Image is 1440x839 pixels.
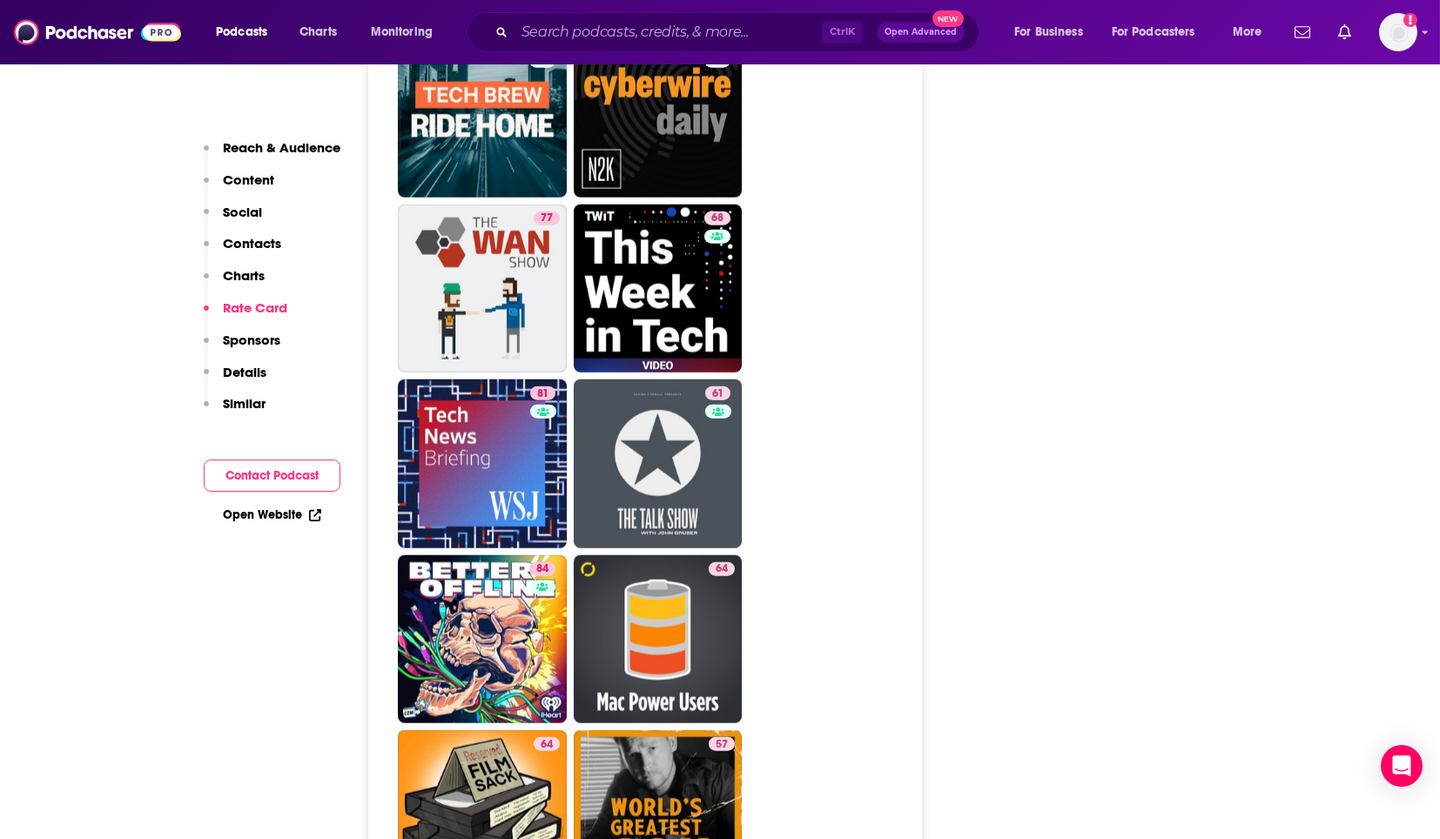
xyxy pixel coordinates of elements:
[223,507,321,522] a: Open Website
[704,211,730,225] a: 68
[204,171,274,204] button: Content
[530,386,555,400] a: 81
[1331,17,1358,47] a: Show notifications dropdown
[483,12,996,52] div: Search podcasts, credits, & more...
[223,267,265,284] p: Charts
[885,28,957,37] span: Open Advanced
[204,267,265,299] button: Charts
[716,736,728,754] span: 57
[204,18,290,46] button: open menu
[1403,13,1417,27] svg: Add a profile image
[1233,20,1262,44] span: More
[223,332,280,348] p: Sponsors
[1379,13,1417,51] span: Logged in as WE_Broadcast
[709,562,735,576] a: 64
[574,29,743,198] a: 78
[877,22,965,43] button: Open AdvancedNew
[223,204,262,220] p: Social
[14,16,181,49] img: Podchaser - Follow, Share and Rate Podcasts
[398,29,567,198] a: 77
[223,364,266,380] p: Details
[299,20,337,44] span: Charts
[204,204,262,236] button: Social
[1100,18,1221,46] button: open menu
[398,555,567,724] a: 84
[541,210,553,227] span: 77
[1112,20,1195,44] span: For Podcasters
[574,205,743,373] a: 68
[574,555,743,724] a: 64
[223,299,287,316] p: Rate Card
[574,379,743,548] a: 61
[204,364,266,396] button: Details
[1014,20,1083,44] span: For Business
[1379,13,1417,51] img: User Profile
[515,18,822,46] input: Search podcasts, credits, & more...
[1379,13,1417,51] button: Show profile menu
[223,139,340,156] p: Reach & Audience
[529,562,555,576] a: 84
[534,211,560,225] a: 77
[204,235,281,267] button: Contacts
[1381,745,1423,787] div: Open Intercom Messenger
[711,210,723,227] span: 68
[709,737,735,751] a: 57
[204,139,340,171] button: Reach & Audience
[534,737,560,751] a: 64
[1002,18,1105,46] button: open menu
[223,171,274,188] p: Content
[204,299,287,332] button: Rate Card
[371,20,433,44] span: Monitoring
[398,379,567,548] a: 81
[541,736,553,754] span: 64
[536,560,548,578] span: 84
[705,386,730,400] a: 61
[359,18,455,46] button: open menu
[1221,18,1284,46] button: open menu
[204,332,280,364] button: Sponsors
[223,395,266,412] p: Similar
[398,205,567,373] a: 77
[223,235,281,252] p: Contacts
[288,18,347,46] a: Charts
[204,395,266,427] button: Similar
[932,10,964,27] span: New
[204,460,340,492] button: Contact Podcast
[822,21,863,44] span: Ctrl K
[537,386,548,403] span: 81
[712,386,723,403] span: 61
[1288,17,1317,47] a: Show notifications dropdown
[716,560,728,578] span: 64
[216,20,267,44] span: Podcasts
